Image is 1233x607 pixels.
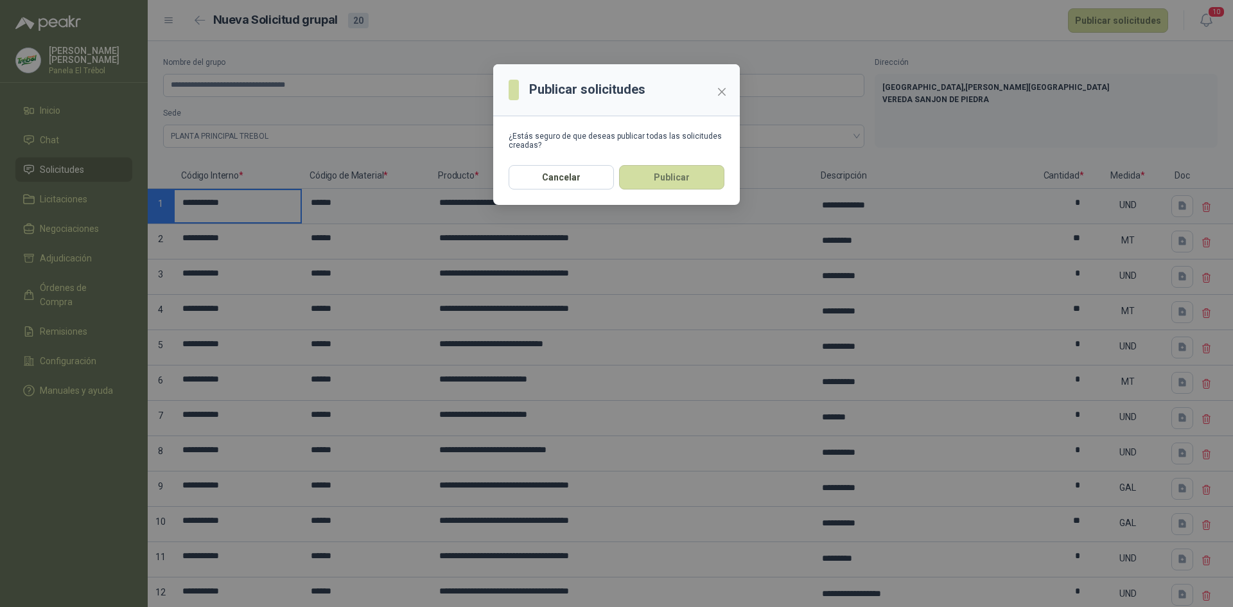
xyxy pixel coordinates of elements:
span: close [717,87,727,97]
h3: Publicar solicitudes [529,80,645,100]
button: Close [712,82,732,102]
div: ¿Estás seguro de que deseas publicar todas las solicitudes creadas? [509,132,724,150]
button: Publicar [619,165,724,189]
button: Cancelar [509,165,614,189]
